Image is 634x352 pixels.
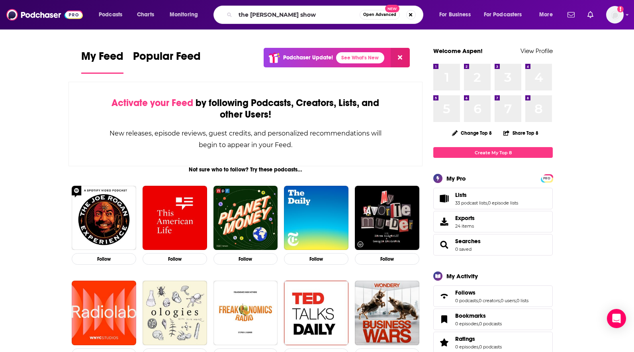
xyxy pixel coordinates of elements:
[534,8,563,21] button: open menu
[213,253,278,265] button: Follow
[479,321,502,326] a: 0 podcasts
[516,298,517,303] span: ,
[385,5,399,12] span: New
[455,312,502,319] a: Bookmarks
[455,214,475,222] span: Exports
[164,8,208,21] button: open menu
[500,298,501,303] span: ,
[455,321,478,326] a: 0 episodes
[446,272,478,280] div: My Activity
[170,9,198,20] span: Monitoring
[93,8,133,21] button: open menu
[283,54,333,61] p: Podchaser Update!
[564,8,578,22] a: Show notifications dropdown
[143,186,207,250] img: This American Life
[112,97,193,109] span: Activate your Feed
[439,9,471,20] span: For Business
[455,238,481,245] a: Searches
[542,175,552,181] a: PRO
[433,211,553,232] a: Exports
[284,253,348,265] button: Follow
[455,246,472,252] a: 0 saved
[607,309,626,328] div: Open Intercom Messenger
[355,281,419,345] img: Business Wars
[213,186,278,250] img: Planet Money
[433,47,483,55] a: Welcome Aspen!
[72,253,136,265] button: Follow
[72,281,136,345] img: Radiolab
[434,8,481,21] button: open menu
[455,191,518,199] a: Lists
[436,314,452,325] a: Bookmarks
[455,191,467,199] span: Lists
[360,10,400,20] button: Open AdvancedNew
[137,9,154,20] span: Charts
[355,253,419,265] button: Follow
[284,281,348,345] img: TED Talks Daily
[606,6,624,24] img: User Profile
[336,52,384,63] a: See What's New
[501,298,516,303] a: 0 users
[455,223,475,229] span: 24 items
[143,281,207,345] img: Ologies with Alie Ward
[235,8,360,21] input: Search podcasts, credits, & more...
[455,289,528,296] a: Follows
[284,186,348,250] a: The Daily
[68,166,423,173] div: Not sure who to follow? Try these podcasts...
[479,344,502,350] a: 0 podcasts
[436,291,452,302] a: Follows
[488,200,518,206] a: 0 episode lists
[433,309,553,330] span: Bookmarks
[363,13,396,17] span: Open Advanced
[221,6,431,24] div: Search podcasts, credits, & more...
[433,285,553,307] span: Follows
[133,49,201,68] span: Popular Feed
[455,335,502,342] a: Ratings
[487,200,488,206] span: ,
[606,6,624,24] span: Logged in as aspenm13
[606,6,624,24] button: Show profile menu
[109,128,382,151] div: New releases, episode reviews, guest credits, and personalized recommendations will begin to appe...
[213,281,278,345] img: Freakonomics Radio
[143,253,207,265] button: Follow
[99,9,122,20] span: Podcasts
[81,49,123,74] a: My Feed
[517,298,528,303] a: 0 lists
[436,337,452,348] a: Ratings
[436,239,452,250] a: Searches
[447,128,497,138] button: Change Top 8
[109,97,382,120] div: by following Podcasts, Creators, Lists, and other Users!
[436,216,452,227] span: Exports
[479,8,534,21] button: open menu
[436,193,452,204] a: Lists
[132,8,159,21] a: Charts
[455,335,475,342] span: Ratings
[72,186,136,250] img: The Joe Rogan Experience
[355,186,419,250] a: My Favorite Murder with Karen Kilgariff and Georgia Hardstark
[455,298,478,303] a: 0 podcasts
[433,188,553,209] span: Lists
[479,298,500,303] a: 0 creators
[6,7,83,22] img: Podchaser - Follow, Share and Rate Podcasts
[455,312,486,319] span: Bookmarks
[433,234,553,256] span: Searches
[446,175,466,182] div: My Pro
[521,47,553,55] a: View Profile
[584,8,597,22] a: Show notifications dropdown
[484,9,522,20] span: For Podcasters
[455,200,487,206] a: 33 podcast lists
[81,49,123,68] span: My Feed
